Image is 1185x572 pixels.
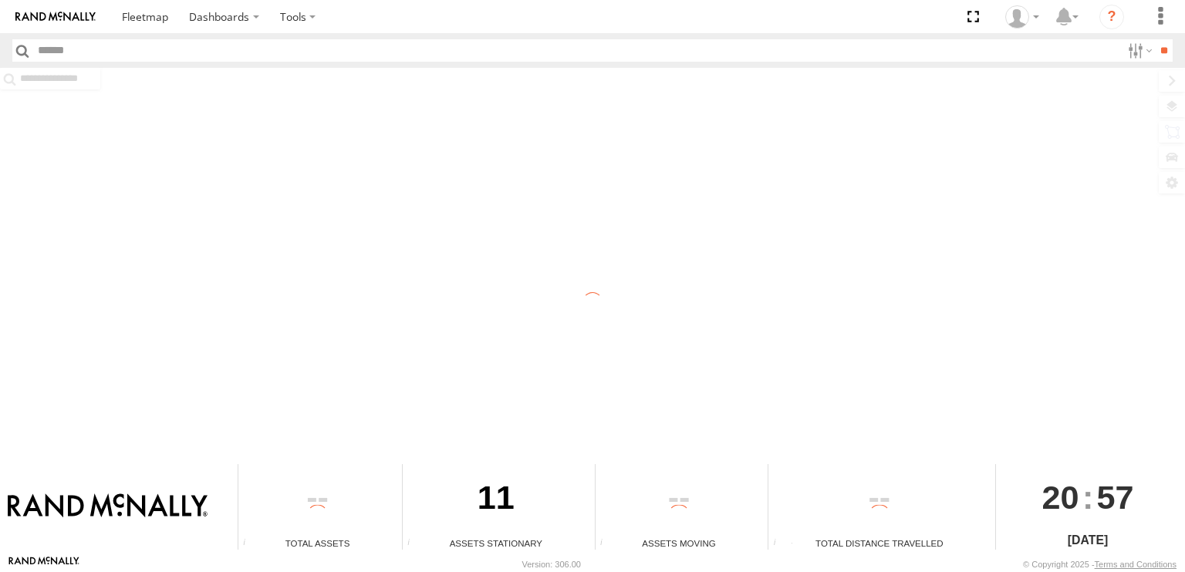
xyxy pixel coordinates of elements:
div: Valeo Dash [1000,5,1045,29]
label: Search Filter Options [1122,39,1155,62]
a: Visit our Website [8,557,79,572]
a: Terms and Conditions [1095,560,1177,569]
div: Total number of assets current stationary. [403,538,426,550]
div: Total number of Enabled Assets [238,538,262,550]
img: Rand McNally [8,493,208,520]
div: [DATE] [996,531,1179,550]
div: Assets Stationary [403,537,589,550]
i: ? [1099,5,1124,29]
div: 11 [403,464,589,537]
div: Total Assets [238,537,397,550]
div: Version: 306.00 [522,560,581,569]
img: rand-logo.svg [15,12,96,22]
div: Total Distance Travelled [768,537,990,550]
div: Assets Moving [596,537,763,550]
span: 20 [1042,464,1079,530]
div: © Copyright 2025 - [1023,560,1177,569]
div: : [996,464,1179,530]
div: Total number of assets current in transit. [596,538,619,550]
div: Total distance travelled by all assets within specified date range and applied filters [768,538,792,550]
span: 57 [1097,464,1134,530]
